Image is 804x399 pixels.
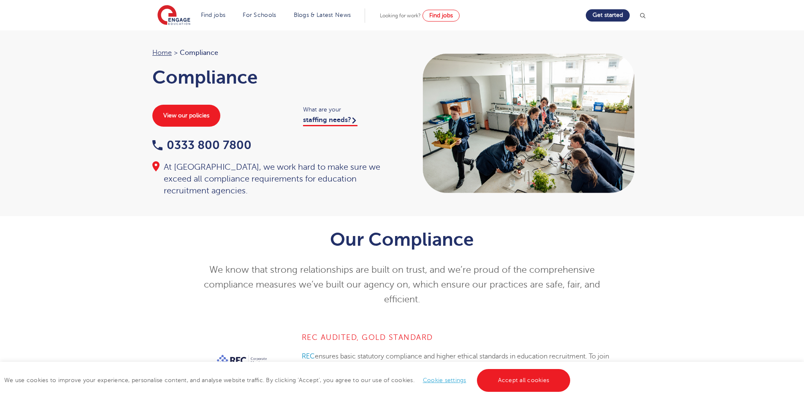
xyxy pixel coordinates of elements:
[380,13,421,19] span: Looking for work?
[302,353,315,360] a: REC
[4,377,572,383] span: We use cookies to improve your experience, personalise content, and analyse website traffic. By c...
[303,116,357,126] a: staffing needs?
[195,263,609,307] p: We know that strong relationships are built on trust, and we’re proud of the comprehensive compli...
[152,47,394,58] nav: breadcrumb
[423,377,466,383] a: Cookie settings
[174,49,178,57] span: >
[477,369,571,392] a: Accept all cookies
[294,12,351,18] a: Blogs & Latest News
[180,47,218,58] span: Compliance
[243,12,276,18] a: For Schools
[152,161,394,197] div: At [GEOGRAPHIC_DATA], we work hard to make sure we exceed all compliance requirements for educati...
[152,67,394,88] h1: Compliance
[302,351,609,384] p: ensures basic statutory compliance and higher ethical standards in education recruitment. To join...
[195,229,609,250] h1: Our Compliance
[201,12,226,18] a: Find jobs
[422,10,460,22] a: Find jobs
[429,12,453,19] span: Find jobs
[586,9,630,22] a: Get started
[152,105,220,127] a: View our policies
[302,332,609,342] h4: REC Audited, Gold Standard
[303,105,394,114] span: What are your
[152,138,252,152] a: 0333 800 7800
[157,5,190,26] img: Engage Education
[152,49,172,57] a: Home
